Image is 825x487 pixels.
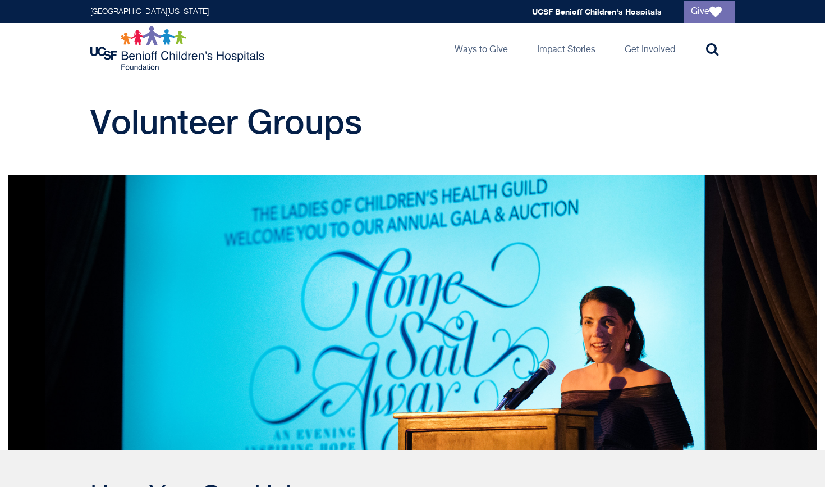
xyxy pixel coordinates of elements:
[528,23,604,74] a: Impact Stories
[90,8,209,16] a: [GEOGRAPHIC_DATA][US_STATE]
[532,7,662,16] a: UCSF Benioff Children's Hospitals
[616,23,684,74] a: Get Involved
[90,102,362,141] span: Volunteer Groups
[684,1,735,23] a: Give
[446,23,517,74] a: Ways to Give
[90,26,267,71] img: Logo for UCSF Benioff Children's Hospitals Foundation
